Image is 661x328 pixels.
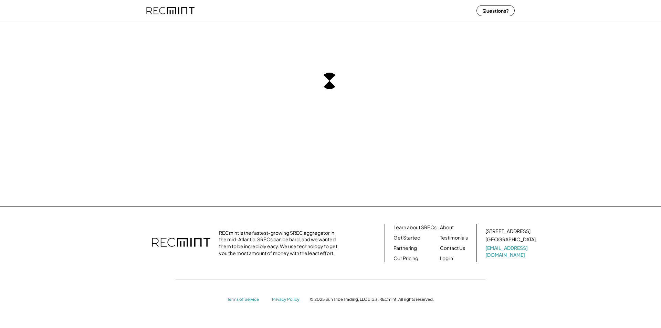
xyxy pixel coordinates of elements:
div: RECmint is the fastest-growing SREC aggregator in the mid-Atlantic. SRECs can be hard, and we wan... [219,230,341,256]
div: © 2025 Sun Tribe Trading, LLC d.b.a. RECmint. All rights reserved. [310,297,434,302]
a: Partnering [394,245,417,252]
img: recmint-logotype%403x%20%281%29.jpeg [146,1,195,20]
a: Get Started [394,234,420,241]
img: recmint-logotype%403x.png [152,231,210,255]
button: Questions? [476,5,515,16]
a: Testimonials [440,234,468,241]
div: [STREET_ADDRESS] [485,228,531,235]
a: Log in [440,255,453,262]
a: Our Pricing [394,255,418,262]
a: About [440,224,454,231]
a: Privacy Policy [272,297,303,303]
a: Terms of Service [227,297,265,303]
a: Contact Us [440,245,465,252]
div: [GEOGRAPHIC_DATA] [485,236,536,243]
a: Learn about SRECs [394,224,437,231]
a: [EMAIL_ADDRESS][DOMAIN_NAME] [485,245,537,258]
